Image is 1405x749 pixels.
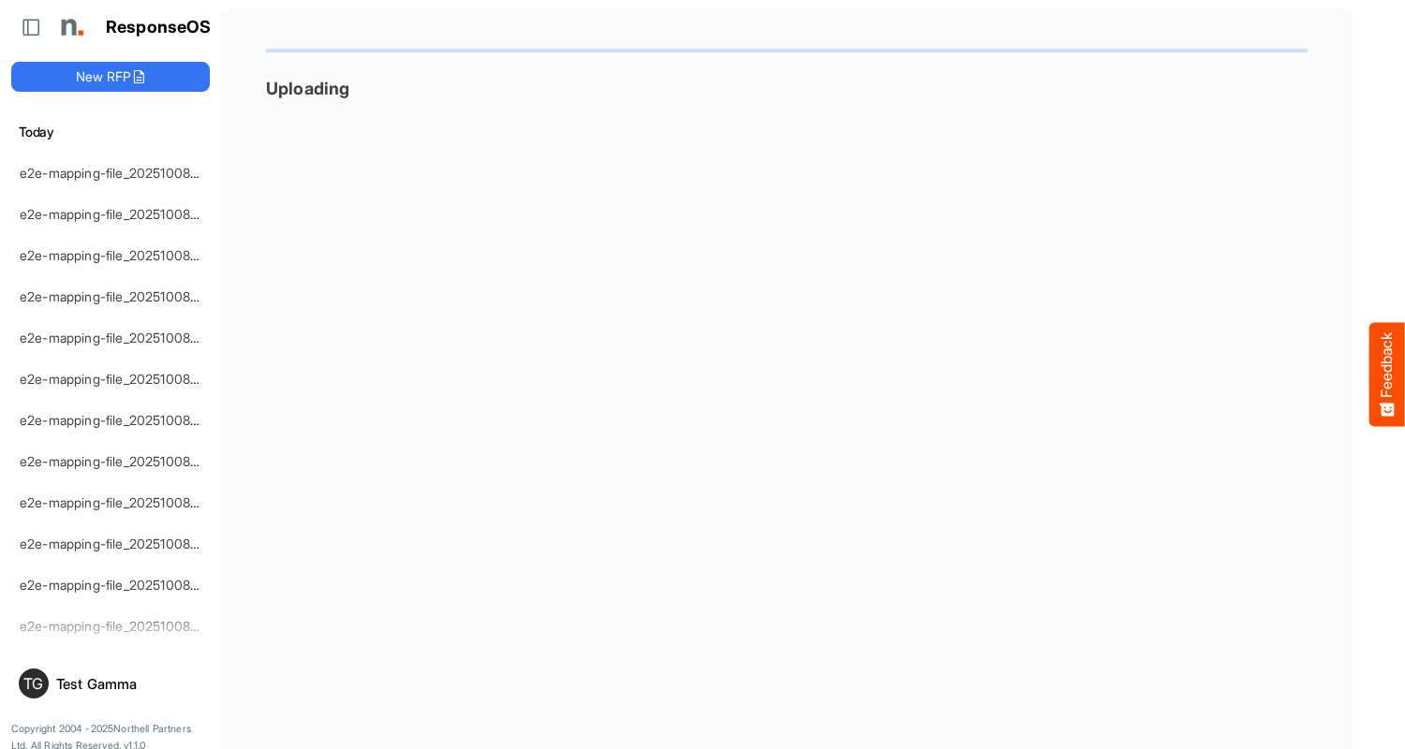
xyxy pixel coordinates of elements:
[20,494,236,510] a: e2e-mapping-file_20251008_132857
[20,288,238,304] a: e2e-mapping-file_20251008_134353
[20,453,237,469] a: e2e-mapping-file_20251008_133358
[23,676,43,691] span: TG
[106,18,212,37] h1: ResponseOS
[20,330,236,345] a: e2e-mapping-file_20251008_134241
[20,206,236,222] a: e2e-mapping-file_20251008_135414
[20,536,234,551] a: e2e-mapping-file_20251008_132815
[20,412,237,428] a: e2e-mapping-file_20251008_133625
[20,247,238,263] a: e2e-mapping-file_20251008_134750
[52,8,89,46] img: Northell
[20,577,234,593] a: e2e-mapping-file_20251008_131856
[20,371,237,387] a: e2e-mapping-file_20251008_133744
[20,165,235,181] a: e2e-mapping-file_20251008_135737
[11,122,210,142] h6: Today
[11,62,210,92] button: New RFP
[56,677,202,691] div: Test Gamma
[266,79,1308,98] h3: Uploading
[1369,323,1405,427] button: Feedback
